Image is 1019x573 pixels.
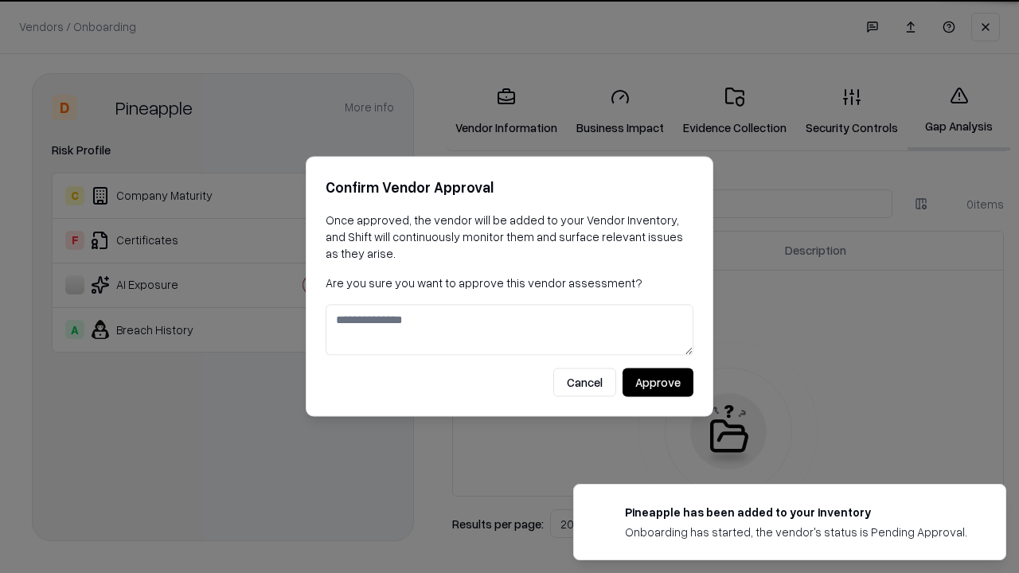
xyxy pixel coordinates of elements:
h2: Confirm Vendor Approval [326,176,693,199]
p: Once approved, the vendor will be added to your Vendor Inventory, and Shift will continuously mon... [326,212,693,262]
img: pineappleenergy.com [593,504,612,523]
p: Are you sure you want to approve this vendor assessment? [326,275,693,291]
div: Pineapple has been added to your inventory [625,504,967,520]
button: Cancel [553,368,616,397]
div: Onboarding has started, the vendor's status is Pending Approval. [625,524,967,540]
button: Approve [623,368,693,397]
